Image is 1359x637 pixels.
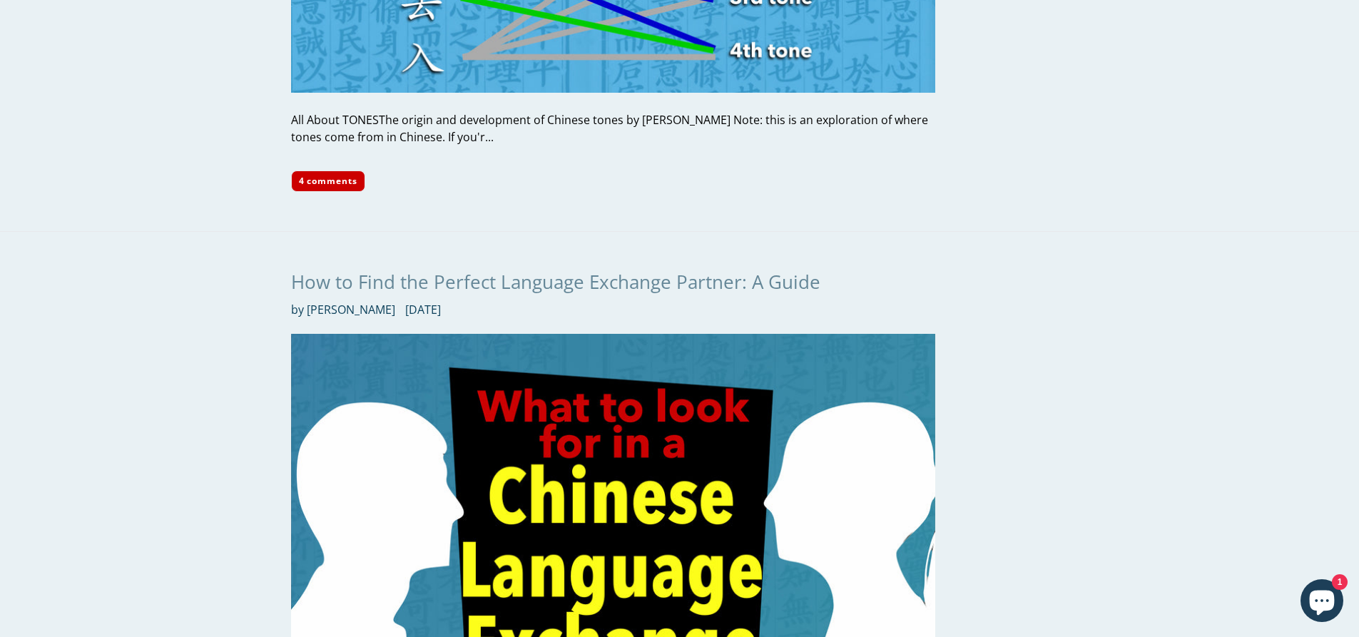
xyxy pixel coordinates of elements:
a: How to Find the Perfect Language Exchange Partner: A Guide [291,269,820,295]
a: 4 comments [291,170,366,192]
span: by [PERSON_NAME] [291,301,395,318]
time: [DATE] [405,302,441,317]
div: All About TONESThe origin and development of Chinese tones by [PERSON_NAME] Note: this is an expl... [291,111,935,146]
inbox-online-store-chat: Shopify online store chat [1296,579,1348,626]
